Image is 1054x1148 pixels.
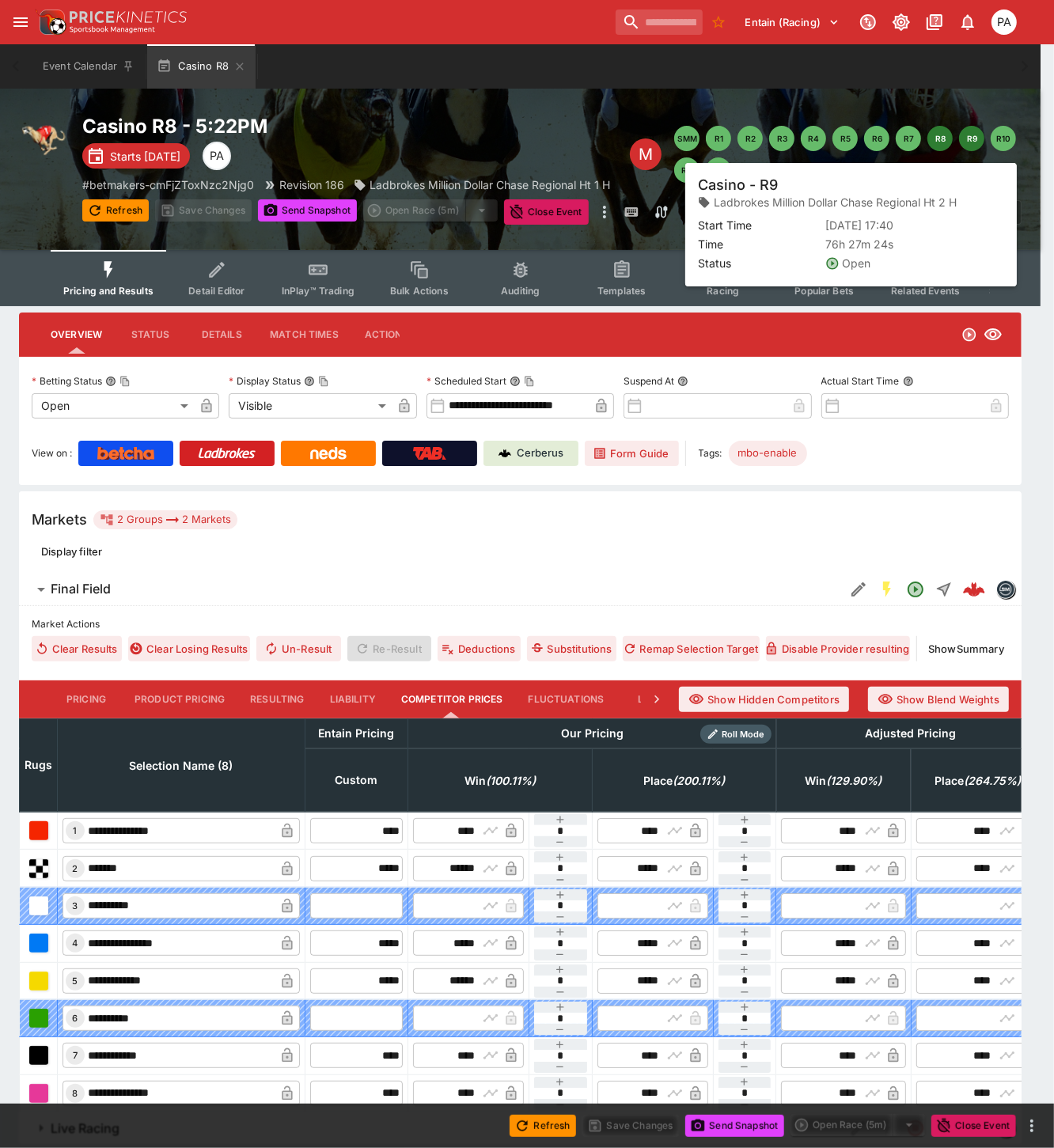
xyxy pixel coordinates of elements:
p: Betting Status [32,374,102,388]
img: Ladbrokes [198,447,256,460]
button: Toggle light/dark mode [887,8,916,36]
button: Clear Results [32,636,122,661]
p: Display Status [229,374,301,388]
div: Betting Target: cerberus [729,441,807,466]
button: R8 [927,126,953,151]
button: Show Blend Weights [868,687,1009,712]
img: Sportsbook Management [70,26,155,33]
button: Details [186,316,257,354]
label: View on : [32,441,72,466]
button: Event Calendar [33,44,144,89]
img: logo-cerberus--red.svg [963,578,985,601]
button: ShowSummary [923,636,1009,661]
button: Documentation [920,8,949,36]
span: Templates [597,285,646,297]
p: Scheduled Start [427,374,506,388]
nav: pagination navigation [674,126,1022,183]
button: Copy To Clipboard [119,376,131,387]
button: Straight [930,575,958,604]
p: Ladbrokes Million Dollar Chase Regional Ht 1 H [370,176,610,193]
button: Send Snapshot [685,1115,784,1137]
button: Un-Result [256,636,341,661]
em: ( 200.11 %) [673,771,725,790]
button: SGM Enabled [873,575,901,604]
span: Place [626,771,742,790]
span: Auditing [501,285,540,297]
button: Overview [38,316,115,354]
div: Peter Addley [991,9,1017,35]
button: Refresh [510,1115,576,1137]
span: Re-Result [347,636,430,661]
button: Send Snapshot [258,199,357,222]
p: Cerberus [518,445,564,461]
span: Win [447,771,553,790]
img: PriceKinetics [70,11,187,23]
button: SMM [674,126,700,151]
img: PriceKinetics Logo [35,6,66,38]
button: more [1022,1116,1041,1135]
button: Show Hidden Competitors [679,687,849,712]
button: Resulting [237,680,317,718]
span: 1 [70,825,81,836]
em: ( 264.75 %) [965,771,1022,790]
span: Pricing and Results [63,285,154,297]
button: Product Pricing [122,680,237,718]
div: Open [32,393,194,419]
p: Auto-Save [965,204,1014,221]
button: Links [616,680,688,718]
div: Edit Meeting [630,138,662,170]
img: TabNZ [413,447,446,460]
button: Copy To Clipboard [318,376,329,387]
th: Entain Pricing [305,718,408,748]
span: 4 [70,938,82,949]
button: R6 [864,126,889,151]
div: split button [363,199,498,222]
img: Cerberus [499,447,511,460]
button: No Bookmarks [706,9,731,35]
h2: Copy To Clipboard [82,114,630,138]
button: Connected to PK [854,8,882,36]
span: Selection Name (8) [112,756,251,775]
em: ( 100.11 %) [486,771,536,790]
img: Betcha [97,447,154,460]
button: Open [901,575,930,604]
button: open drawer [6,8,35,36]
button: Actions [351,316,423,354]
button: Edit Detail [844,575,873,604]
button: Copy To Clipboard [524,376,535,387]
span: 7 [70,1050,81,1061]
span: Bulk Actions [390,285,449,297]
button: Substitutions [527,636,616,661]
span: mbo-enable [729,445,807,461]
a: Form Guide [585,441,679,466]
button: Select Tenant [736,9,849,35]
span: 8 [70,1088,82,1099]
div: 2 Groups 2 Markets [100,510,231,529]
button: Competitor Prices [389,680,516,718]
button: Display filter [32,539,112,564]
button: Close Event [931,1115,1016,1137]
button: R10 [991,126,1016,151]
span: 6 [70,1013,82,1024]
th: Rugs [20,718,58,812]
span: Detail Editor [188,285,245,297]
input: search [616,9,703,35]
button: Clear Losing Results [128,636,250,661]
span: Racing [707,285,739,297]
a: c5ff3aed-ef0a-4465-a8b6-14126a1a4ca6 [958,574,990,605]
button: Liability [317,680,389,718]
p: Actual Start Time [821,374,900,388]
button: Fluctuations [516,680,617,718]
button: R4 [801,126,826,151]
div: betmakers [996,580,1015,599]
p: Override [891,204,931,221]
svg: Open [961,327,977,343]
button: Deductions [438,636,521,661]
img: Neds [310,447,346,460]
h6: Final Field [51,581,111,597]
p: Starts [DATE] [110,148,180,165]
button: R7 [896,126,921,151]
span: 3 [70,900,82,911]
button: more [595,199,614,225]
